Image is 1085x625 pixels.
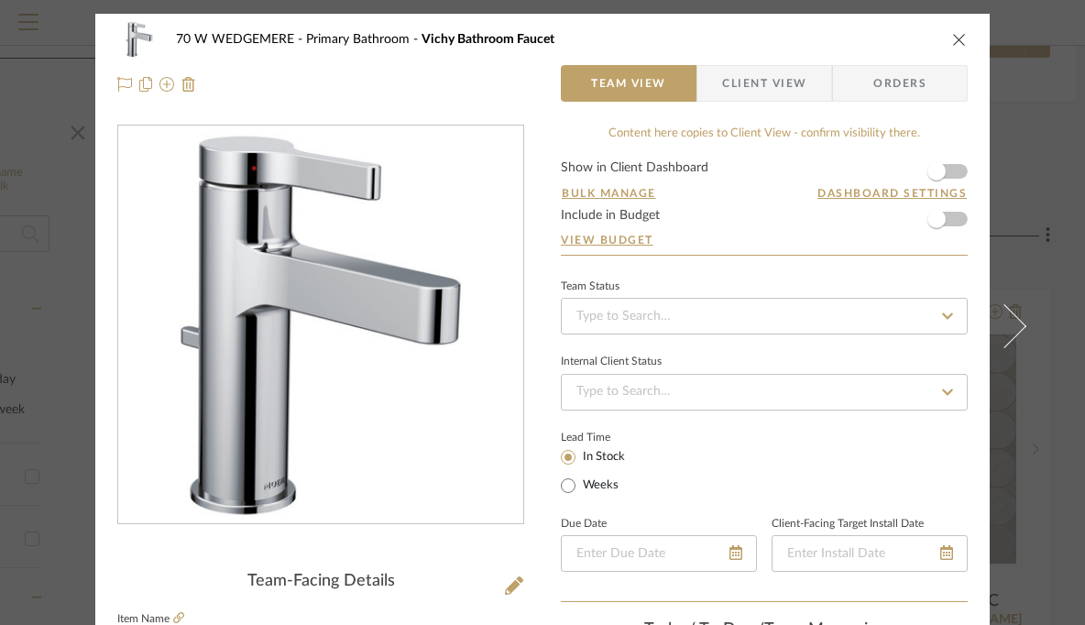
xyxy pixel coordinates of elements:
mat-radio-group: Select item type [561,445,655,497]
span: Client View [722,65,806,102]
input: Type to Search… [561,374,968,411]
div: 0 [118,126,523,524]
input: Enter Install Date [772,535,968,572]
span: Team View [591,65,666,102]
span: 70 W WEDGEMERE [176,33,306,46]
label: Weeks [579,477,619,494]
span: Vichy Bathroom Faucet [422,33,554,46]
div: Team Status [561,282,619,291]
span: Primary Bathroom [306,33,422,46]
div: Internal Client Status [561,357,662,367]
div: Team-Facing Details [117,572,524,592]
a: View Budget [561,233,968,247]
img: Remove from project [181,77,196,92]
img: 6b55bc6f-6041-4943-aec9-470f5c5edfa4_436x436.jpg [122,126,520,524]
div: Content here copies to Client View - confirm visibility there. [561,125,968,143]
input: Type to Search… [561,298,968,334]
label: Client-Facing Target Install Date [772,520,924,529]
button: Dashboard Settings [816,185,968,202]
button: Bulk Manage [561,185,657,202]
label: Lead Time [561,429,655,445]
img: 6b55bc6f-6041-4943-aec9-470f5c5edfa4_48x40.jpg [117,21,161,58]
label: In Stock [579,449,625,466]
label: Due Date [561,520,607,529]
span: Orders [853,65,947,102]
input: Enter Due Date [561,535,757,572]
button: close [951,31,968,48]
